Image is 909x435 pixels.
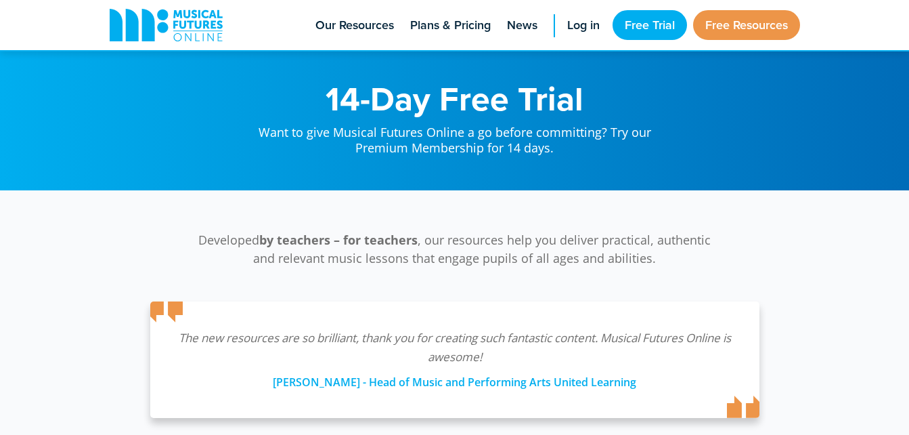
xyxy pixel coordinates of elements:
[245,115,665,157] p: Want to give Musical Futures Online a go before committing? Try our Premium Membership for 14 days.
[177,367,732,391] div: [PERSON_NAME] - Head of Music and Performing Arts United Learning
[507,16,537,35] span: News
[245,81,665,115] h1: 14-Day Free Trial
[315,16,394,35] span: Our Resources
[177,329,732,367] p: The new resources are so brilliant, thank you for creating such fantastic content. Musical Future...
[410,16,491,35] span: Plans & Pricing
[567,16,600,35] span: Log in
[191,231,719,268] p: Developed , our resources help you deliver practical, authentic and relevant music lessons that e...
[259,232,418,248] strong: by teachers – for teachers
[693,10,800,40] a: Free Resources
[613,10,687,40] a: Free Trial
